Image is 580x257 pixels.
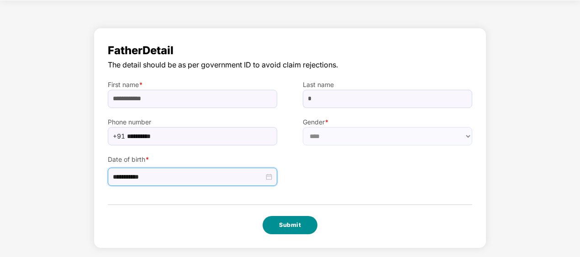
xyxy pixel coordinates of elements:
label: First name [108,80,277,90]
span: Father Detail [108,42,472,59]
span: +91 [113,129,125,143]
label: Date of birth [108,154,277,164]
label: Phone number [108,117,277,127]
label: Last name [303,80,472,90]
span: The detail should be as per government ID to avoid claim rejections. [108,59,472,71]
label: Gender [303,117,472,127]
button: Submit [263,216,317,234]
